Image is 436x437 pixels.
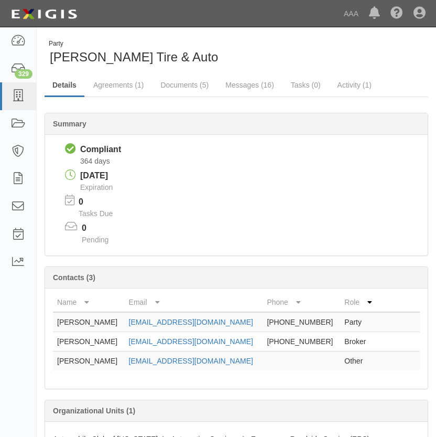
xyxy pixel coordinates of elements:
[53,332,125,351] td: [PERSON_NAME]
[129,318,253,326] a: [EMAIL_ADDRESS][DOMAIN_NAME]
[129,337,253,346] a: [EMAIL_ADDRESS][DOMAIN_NAME]
[80,144,121,156] div: Compliant
[50,50,218,64] span: [PERSON_NAME] Tire & Auto
[53,273,95,282] b: Contacts (3)
[390,7,403,20] i: Help Center - Complianz
[85,74,151,95] a: Agreements (1)
[45,74,84,97] a: Details
[53,312,125,332] td: [PERSON_NAME]
[8,5,80,24] img: logo-5460c22ac91f19d4615b14bd174203de0afe785f0fc80cf4dbbc73dc1793850b.png
[65,144,76,155] i: Compliant
[340,332,378,351] td: Broker
[53,120,86,128] b: Summary
[79,209,113,218] span: Tasks Due
[283,74,329,95] a: Tasks (0)
[340,293,378,312] th: Role
[152,74,216,95] a: Documents (5)
[263,293,340,312] th: Phone
[125,293,263,312] th: Email
[263,332,340,351] td: [PHONE_NUMBER]
[53,351,125,370] td: [PERSON_NAME]
[129,357,253,365] a: [EMAIL_ADDRESS][DOMAIN_NAME]
[15,69,32,79] div: 329
[80,183,113,191] span: Expiration
[80,157,110,165] span: Since 10/08/2024
[263,312,340,332] td: [PHONE_NUMBER]
[53,407,135,415] b: Organizational Units (1)
[79,196,126,208] p: 0
[340,351,378,370] td: Other
[49,39,218,48] div: Party
[45,39,428,66] div: William Wells Tire & Auto
[80,170,113,182] div: [DATE]
[340,312,378,332] td: Party
[339,3,364,24] a: AAA
[82,222,122,235] p: 0
[53,293,125,312] th: Name
[82,236,108,244] span: Pending
[217,74,282,95] a: Messages (16)
[330,74,379,95] a: Activity (1)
